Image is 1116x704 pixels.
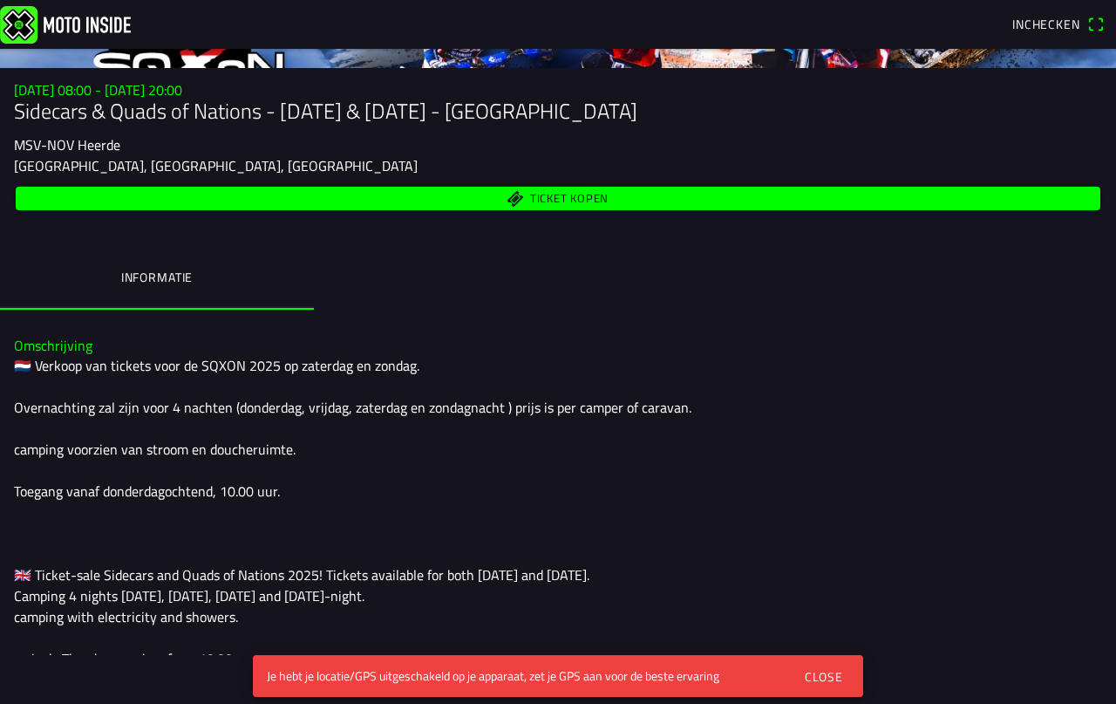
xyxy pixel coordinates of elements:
a: Incheckenqr scanner [1004,10,1113,38]
ion-text: [GEOGRAPHIC_DATA], [GEOGRAPHIC_DATA], [GEOGRAPHIC_DATA] [14,155,418,176]
h3: Omschrijving [14,338,1102,354]
ion-label: Informatie [121,268,193,287]
ion-text: MSV-NOV Heerde [14,134,120,155]
span: Ticket kopen [530,193,609,204]
div: 🇳🇱 Verkoop van tickets voor de SQXON 2025 op zaterdag en zondag. Overnachting zal zijn voor 4 nac... [14,355,1102,669]
h1: Sidecars & Quads of Nations - [DATE] & [DATE] - [GEOGRAPHIC_DATA] [14,99,1102,124]
span: Inchecken [1012,15,1080,33]
h3: [DATE] 08:00 - [DATE] 20:00 [14,82,1102,99]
